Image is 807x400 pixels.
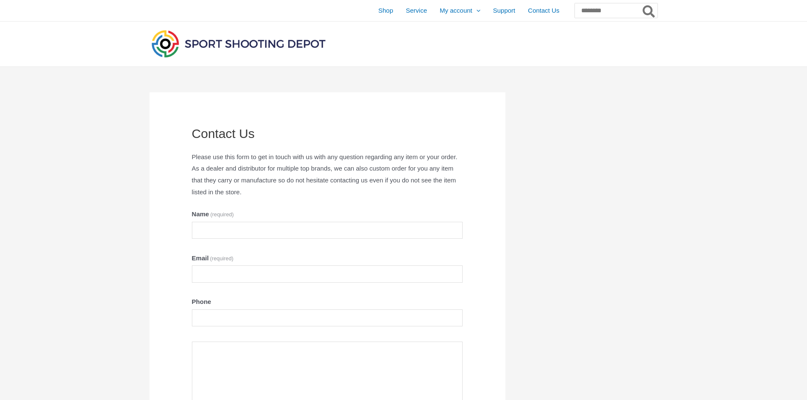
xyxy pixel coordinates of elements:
[150,28,327,59] img: Sport Shooting Depot
[192,208,463,220] label: Name
[192,296,463,308] label: Phone
[641,3,657,18] button: Search
[192,151,463,198] p: Please use this form to get in touch with us with any question regarding any item or your order. ...
[192,126,463,141] h1: Contact Us
[210,255,233,262] span: (required)
[192,252,463,264] label: Email
[211,211,234,218] span: (required)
